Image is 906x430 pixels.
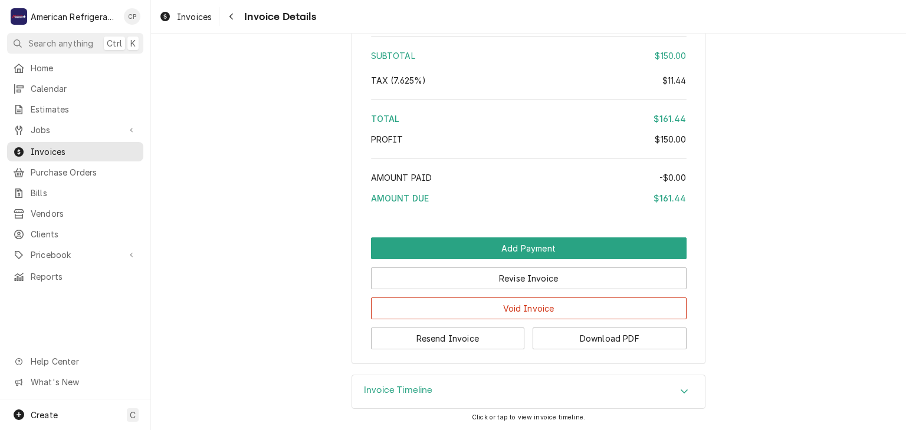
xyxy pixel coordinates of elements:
[31,410,58,420] span: Create
[371,237,687,259] div: Button Group Row
[371,51,415,61] span: Subtotal
[7,245,143,264] a: Go to Pricebook
[371,319,687,349] div: Button Group Row
[659,171,687,184] div: -$0.00
[655,49,686,62] div: $150.00
[371,114,400,124] span: Total
[352,375,705,408] div: Accordion Header
[7,372,143,392] a: Go to What's New
[31,11,117,23] div: American Refrigeration LLC
[371,32,687,213] div: Amount Summary
[371,267,687,289] button: Revise Invoice
[371,173,432,183] span: Amount Paid
[655,133,686,145] div: $150.00
[7,142,143,161] a: Invoices
[352,375,705,409] div: Invoice Timeline
[654,113,686,125] div: $161.44
[371,289,687,319] div: Button Group Row
[222,7,241,26] button: Navigate back
[371,134,403,144] span: Profit
[124,8,140,25] div: CP
[31,270,137,283] span: Reports
[7,58,143,78] a: Home
[177,11,212,23] span: Invoices
[7,163,143,182] a: Purchase Orders
[7,120,143,140] a: Go to Jobs
[7,224,143,244] a: Clients
[31,249,120,261] span: Pricebook
[654,192,686,204] div: $161.44
[31,62,137,74] span: Home
[28,37,93,49] span: Search anything
[371,75,426,85] span: [1.1875%] New Mexico, Bernalillo County [4.875%] New Mexico State [1.5625%] New Mexico, Albuquerq...
[31,355,136,368] span: Help Center
[7,352,143,371] a: Go to Help Center
[371,192,687,204] div: Amount Due
[7,204,143,223] a: Vendors
[371,237,687,259] button: Add Payment
[371,171,687,184] div: Amount Paid
[7,33,143,54] button: Search anythingCtrlK
[31,82,137,95] span: Calendar
[371,328,525,349] button: Resend Invoice
[124,8,140,25] div: Cordel Pyle's Avatar
[7,267,143,286] a: Reports
[130,37,136,49] span: K
[533,328,687,349] button: Download PDF
[31,228,137,240] span: Clients
[31,103,137,115] span: Estimates
[11,8,27,25] div: American Refrigeration LLC's Avatar
[371,237,687,349] div: Button Group
[130,409,136,421] span: C
[7,183,143,203] a: Bills
[364,385,433,396] h3: Invoice Timeline
[7,79,143,98] a: Calendar
[371,193,429,203] span: Amount Due
[11,8,27,25] div: A
[31,207,137,220] span: Vendors
[241,9,316,25] span: Invoice Details
[662,74,687,87] div: $11.44
[31,166,137,178] span: Purchase Orders
[371,297,687,319] button: Void Invoice
[31,187,137,199] span: Bills
[371,74,687,87] div: Tax
[31,376,136,388] span: What's New
[31,124,120,136] span: Jobs
[371,49,687,62] div: Subtotal
[7,100,143,119] a: Estimates
[352,375,705,408] button: Accordion Details Expand Trigger
[371,259,687,289] div: Button Group Row
[107,37,122,49] span: Ctrl
[371,133,687,145] div: Profit
[155,7,216,27] a: Invoices
[472,414,585,421] span: Click or tap to view invoice timeline.
[371,113,687,125] div: Total
[31,145,137,158] span: Invoices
